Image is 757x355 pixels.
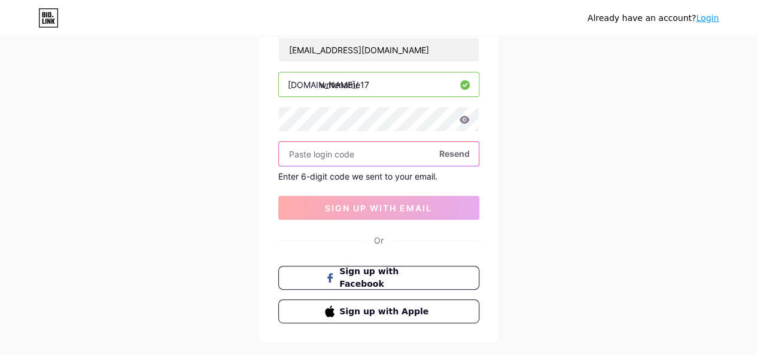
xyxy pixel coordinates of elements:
button: sign up with email [278,196,479,220]
a: Login [696,13,719,23]
button: Sign up with Facebook [278,266,479,290]
input: Paste login code [279,142,479,166]
input: Email [279,38,479,62]
span: sign up with email [325,203,432,213]
div: [DOMAIN_NAME]/ [288,78,358,91]
div: Or [374,234,384,247]
span: Resend [439,147,470,160]
input: username [279,72,479,96]
div: Enter 6-digit code we sent to your email. [278,171,479,181]
div: Already have an account? [588,12,719,25]
span: Sign up with Apple [339,305,432,318]
span: Sign up with Facebook [339,265,432,290]
button: Sign up with Apple [278,299,479,323]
